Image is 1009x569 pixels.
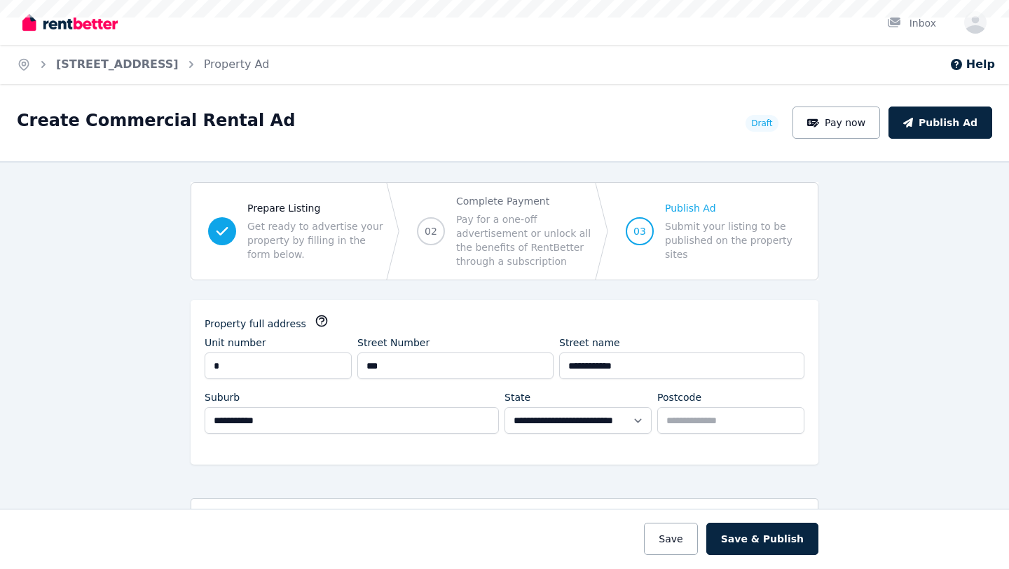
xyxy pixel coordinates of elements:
a: [STREET_ADDRESS] [56,57,179,71]
button: Pay now [792,107,881,139]
label: Street name [559,336,620,350]
span: Pay for a one-off advertisement or unlock all the benefits of RentBetter through a subscription [456,212,592,268]
label: Unit number [205,336,266,350]
span: Get ready to advertise your property by filling in the form below. [247,219,383,261]
span: Complete Payment [456,194,592,208]
nav: Progress [191,182,818,280]
label: Suburb [205,390,240,404]
button: Help [949,56,995,73]
label: Street Number [357,336,430,350]
h1: Create Commercial Rental Ad [17,109,295,132]
label: State [504,390,530,404]
a: Property Ad [204,57,270,71]
span: Prepare Listing [247,201,383,215]
label: Property full address [205,317,306,331]
span: 03 [633,224,646,238]
span: Submit your listing to be published on the property sites [665,219,801,261]
div: Inbox [887,16,936,30]
button: Publish Ad [888,107,992,139]
span: Publish Ad [665,201,801,215]
img: RentBetter [22,12,118,33]
button: Save [644,523,697,555]
span: 02 [425,224,437,238]
span: Draft [751,118,772,129]
button: Save & Publish [706,523,818,555]
label: Postcode [657,390,701,404]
